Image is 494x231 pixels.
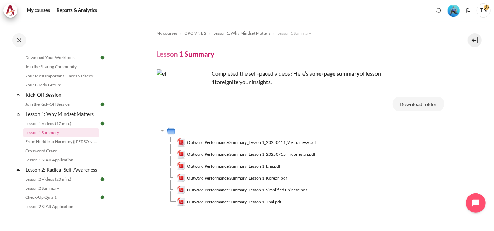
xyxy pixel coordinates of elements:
button: Languages [463,5,474,16]
a: Reports & Analytics [54,3,100,17]
span: Outward Performance Summary_Lesson 1_Simplified Chinese.pdf [187,187,307,193]
span: OPO VN B2 [185,30,207,36]
a: Lesson 2 Summary [23,184,99,192]
span: Lesson 1 Summary [278,30,312,36]
a: Your Buddy Group! [23,81,99,89]
img: Outward Performance Summary_Lesson 1_Korean.pdf [177,174,185,182]
a: OPO VN B2 [185,29,207,37]
a: Lesson 1: Why Mindset Matters [214,29,271,37]
a: Outward Performance Summary_Lesson 1_Korean.pdfOutward Performance Summary_Lesson 1_Korean.pdf [177,174,287,182]
a: My courses [157,29,178,37]
div: Level #3 [448,4,460,17]
img: Done [99,120,106,127]
span: Outward Performance Summary_Lesson 1_20250715_Indonesian.pdf [187,151,315,157]
a: Kick-Off Session [24,90,99,99]
a: Download Your Workbook [23,54,99,62]
img: Done [99,176,106,182]
strong: one-page summary [313,70,360,77]
span: to [215,78,220,85]
span: Collapse [15,166,22,173]
h4: Lesson 1 Summary [157,49,215,58]
a: Join the Sharing Community [23,63,99,71]
img: Done [99,55,106,61]
span: Outward Performance Summary_Lesson 1_Korean.pdf [187,175,287,181]
a: Lesson 2: Radical Self-Awareness [24,165,99,174]
a: Check-Up Quiz 1 [23,193,99,202]
a: My courses [24,3,52,17]
span: Collapse [15,91,22,98]
a: Outward Performance Summary_Lesson 1_Eng.pdfOutward Performance Summary_Lesson 1_Eng.pdf [177,162,281,170]
img: Done [99,194,106,201]
a: Lesson 1 Summary [23,128,99,137]
a: Lesson 1 Videos (17 min.) [23,119,99,128]
a: Outward Performance Summary_Lesson 1_Simplified Chinese.pdfOutward Performance Summary_Lesson 1_S... [177,186,307,194]
img: Outward Performance Summary_Lesson 1_Eng.pdf [177,162,185,170]
a: From Huddle to Harmony ([PERSON_NAME]'s Story) [23,138,99,146]
p: Completed the self-paced videos? Here’s a of lesson 1 reignite your insights. [157,69,401,86]
img: Done [99,101,106,107]
div: Show notification window with no new notifications [434,5,444,16]
button: Download folder [393,97,444,111]
a: Lesson 1: Why Mindset Matters [24,109,99,119]
img: Outward Performance Summary_Lesson 1_Simplified Chinese.pdf [177,186,185,194]
a: Outward Performance Summary_Lesson 1_20250411_Vietnamese.pdfOutward Performance Summary_Lesson 1_... [177,138,316,147]
span: Collapse [15,111,22,118]
span: Lesson 1: Why Mindset Matters [214,30,271,36]
img: efr [157,69,209,122]
a: Lesson 1 STAR Application [23,156,99,164]
a: Lesson 2 STAR Application [23,202,99,211]
span: TN [477,3,491,17]
span: My courses [157,30,178,36]
a: Level #3 [445,4,463,17]
a: Lesson 2 Videos (20 min.) [23,175,99,183]
a: Outward Performance Summary_Lesson 1_20250715_Indonesian.pdfOutward Performance Summary_Lesson 1_... [177,150,316,159]
a: Lesson 3: Diagnosing the Drama [24,211,99,221]
a: User menu [477,3,491,17]
img: Level #3 [448,5,460,17]
span: Outward Performance Summary_Lesson 1_20250411_Vietnamese.pdf [187,139,316,146]
img: Architeck [6,5,15,16]
a: Your Most Important "Faces & Places" [23,72,99,80]
nav: Navigation bar [157,28,444,39]
a: Outward Performance Summary_Lesson 1_Thai.pdfOutward Performance Summary_Lesson 1_Thai.pdf [177,198,282,206]
img: Outward Performance Summary_Lesson 1_20250715_Indonesian.pdf [177,150,185,159]
a: Architeck Architeck [3,3,21,17]
img: Outward Performance Summary_Lesson 1_Thai.pdf [177,198,185,206]
a: Crossword Craze [23,147,99,155]
span: Outward Performance Summary_Lesson 1_Thai.pdf [187,199,281,205]
span: Outward Performance Summary_Lesson 1_Eng.pdf [187,163,280,169]
a: Join the Kick-Off Session [23,100,99,108]
img: Outward Performance Summary_Lesson 1_20250411_Vietnamese.pdf [177,138,185,147]
a: Lesson 1 Summary [278,29,312,37]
